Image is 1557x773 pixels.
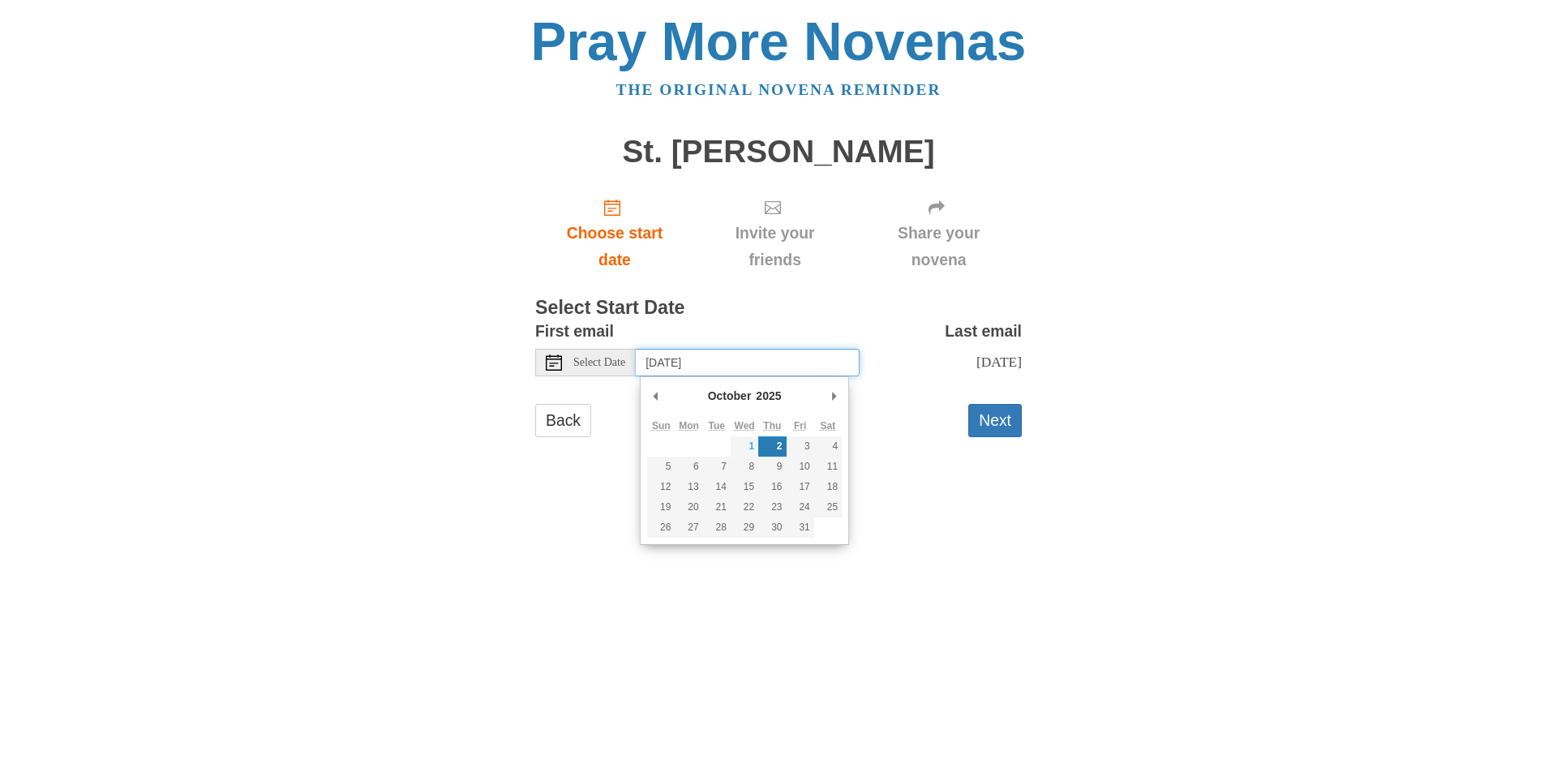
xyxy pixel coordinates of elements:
button: 28 [703,517,731,538]
button: 26 [647,517,675,538]
button: Next [968,404,1022,437]
h3: Select Start Date [535,298,1022,319]
button: 31 [787,517,814,538]
button: 22 [731,497,758,517]
button: 11 [814,457,842,477]
button: 7 [703,457,731,477]
button: 9 [758,457,786,477]
button: 30 [758,517,786,538]
button: 4 [814,436,842,457]
input: Use the arrow keys to pick a date [636,349,860,376]
button: 1 [731,436,758,457]
a: Back [535,404,591,437]
button: 19 [647,497,675,517]
button: 14 [703,477,731,497]
button: 8 [731,457,758,477]
button: 25 [814,497,842,517]
abbr: Wednesday [735,420,755,432]
abbr: Tuesday [709,420,725,432]
div: Click "Next" to confirm your start date first. [856,185,1022,281]
button: 5 [647,457,675,477]
button: 20 [675,497,702,517]
button: 27 [675,517,702,538]
a: Choose start date [535,185,694,281]
button: 15 [731,477,758,497]
span: [DATE] [976,354,1022,370]
button: 29 [731,517,758,538]
span: Share your novena [872,220,1006,273]
button: 18 [814,477,842,497]
button: 6 [675,457,702,477]
div: Click "Next" to confirm your start date first. [694,185,856,281]
a: Pray More Novenas [531,11,1027,71]
abbr: Thursday [763,420,781,432]
label: Last email [945,318,1022,345]
button: Previous Month [647,384,663,408]
button: 23 [758,497,786,517]
button: 13 [675,477,702,497]
h1: St. [PERSON_NAME] [535,135,1022,170]
button: 10 [787,457,814,477]
button: 17 [787,477,814,497]
abbr: Sunday [652,420,671,432]
button: 16 [758,477,786,497]
button: 21 [703,497,731,517]
abbr: Saturday [821,420,836,432]
div: 2025 [753,384,783,408]
span: Select Date [573,357,625,368]
button: 24 [787,497,814,517]
abbr: Friday [794,420,806,432]
a: The original novena reminder [616,81,941,98]
abbr: Monday [679,420,699,432]
button: Next Month [826,384,842,408]
span: Choose start date [551,220,678,273]
label: First email [535,318,614,345]
div: October [706,384,754,408]
button: 2 [758,436,786,457]
button: 12 [647,477,675,497]
span: Invite your friends [710,220,839,273]
button: 3 [787,436,814,457]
